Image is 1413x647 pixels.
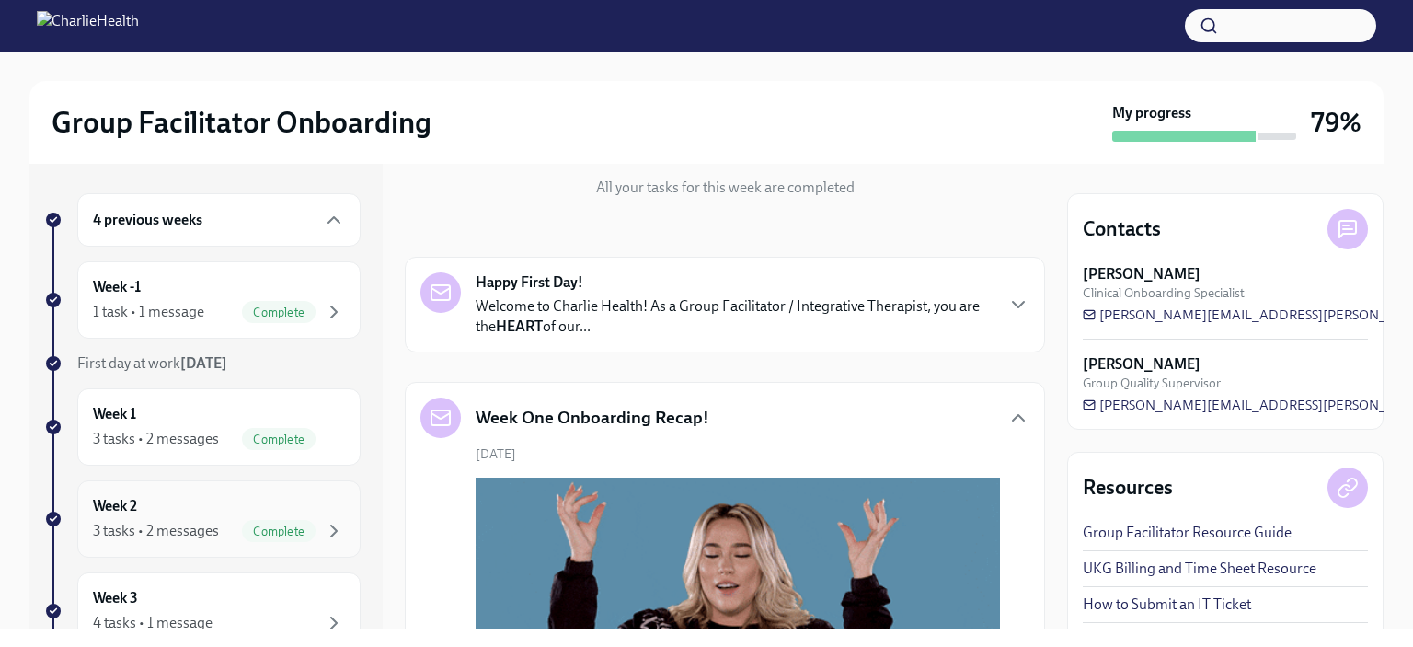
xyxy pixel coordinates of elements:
[93,496,137,516] h6: Week 2
[476,406,709,430] h5: Week One Onboarding Recap!
[1083,284,1245,302] span: Clinical Onboarding Specialist
[77,354,227,372] span: First day at work
[1083,375,1221,392] span: Group Quality Supervisor
[242,525,316,538] span: Complete
[1083,354,1200,375] strong: [PERSON_NAME]
[93,277,141,297] h6: Week -1
[44,388,361,466] a: Week 13 tasks • 2 messagesComplete
[1083,559,1316,579] a: UKG Billing and Time Sheet Resource
[44,261,361,339] a: Week -11 task • 1 messageComplete
[1083,595,1251,615] a: How to Submit an IT Ticket
[93,613,213,633] div: 4 tasks • 1 message
[242,433,316,446] span: Complete
[1083,474,1173,502] h4: Resources
[93,588,138,608] h6: Week 3
[93,429,219,449] div: 3 tasks • 2 messages
[77,193,361,247] div: 4 previous weeks
[476,272,583,293] strong: Happy First Day!
[496,318,543,335] strong: HEART
[1083,523,1292,543] a: Group Facilitator Resource Guide
[1083,215,1161,243] h4: Contacts
[37,11,139,40] img: CharlieHealth
[1311,106,1361,139] h3: 79%
[44,480,361,558] a: Week 23 tasks • 2 messagesComplete
[476,296,993,337] p: Welcome to Charlie Health! As a Group Facilitator / Integrative Therapist, you are the of our...
[93,210,202,230] h6: 4 previous weeks
[93,404,136,424] h6: Week 1
[93,521,219,541] div: 3 tasks • 2 messages
[1083,264,1200,284] strong: [PERSON_NAME]
[52,104,431,141] h2: Group Facilitator Onboarding
[242,306,316,319] span: Complete
[93,302,204,322] div: 1 task • 1 message
[1112,103,1191,123] strong: My progress
[476,445,516,463] span: [DATE]
[44,353,361,374] a: First day at work[DATE]
[596,178,855,198] p: All your tasks for this week are completed
[180,354,227,372] strong: [DATE]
